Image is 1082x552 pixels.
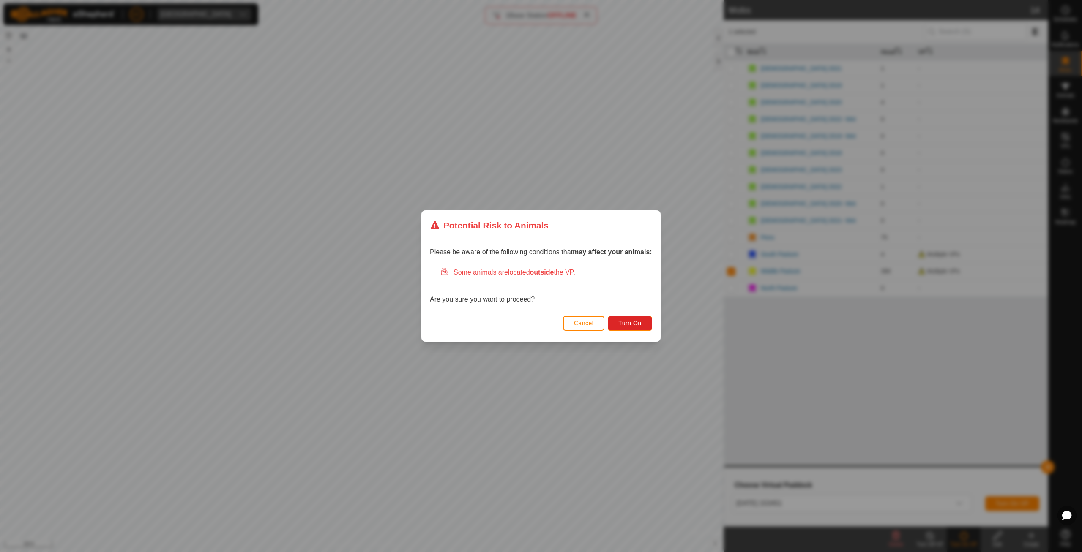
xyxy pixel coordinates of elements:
[440,267,652,277] div: Some animals are
[573,248,652,256] strong: may affect your animals:
[563,316,605,331] button: Cancel
[430,248,652,256] span: Please be aware of the following conditions that
[508,269,575,276] span: located the VP.
[530,269,554,276] strong: outside
[574,320,594,326] span: Cancel
[430,267,652,305] div: Are you sure you want to proceed?
[430,219,549,232] div: Potential Risk to Animals
[608,316,652,331] button: Turn On
[619,320,642,326] span: Turn On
